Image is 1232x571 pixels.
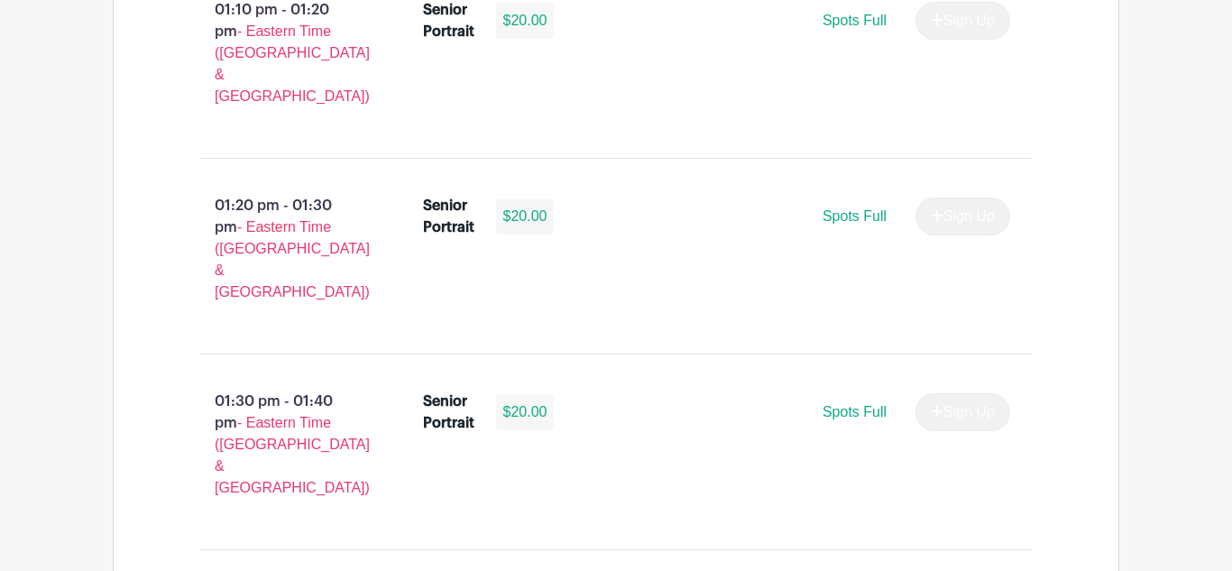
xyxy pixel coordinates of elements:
span: - Eastern Time ([GEOGRAPHIC_DATA] & [GEOGRAPHIC_DATA]) [215,415,370,495]
span: - Eastern Time ([GEOGRAPHIC_DATA] & [GEOGRAPHIC_DATA]) [215,219,370,299]
span: Spots Full [823,13,887,28]
div: Senior Portrait [423,391,474,434]
span: - Eastern Time ([GEOGRAPHIC_DATA] & [GEOGRAPHIC_DATA]) [215,23,370,104]
p: 01:30 pm - 01:40 pm [171,383,394,506]
div: Senior Portrait [423,195,474,238]
div: $20.00 [496,198,555,235]
p: 01:20 pm - 01:30 pm [171,188,394,310]
span: Spots Full [823,208,887,224]
span: Spots Full [823,404,887,419]
div: $20.00 [496,394,555,430]
div: $20.00 [496,3,555,39]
